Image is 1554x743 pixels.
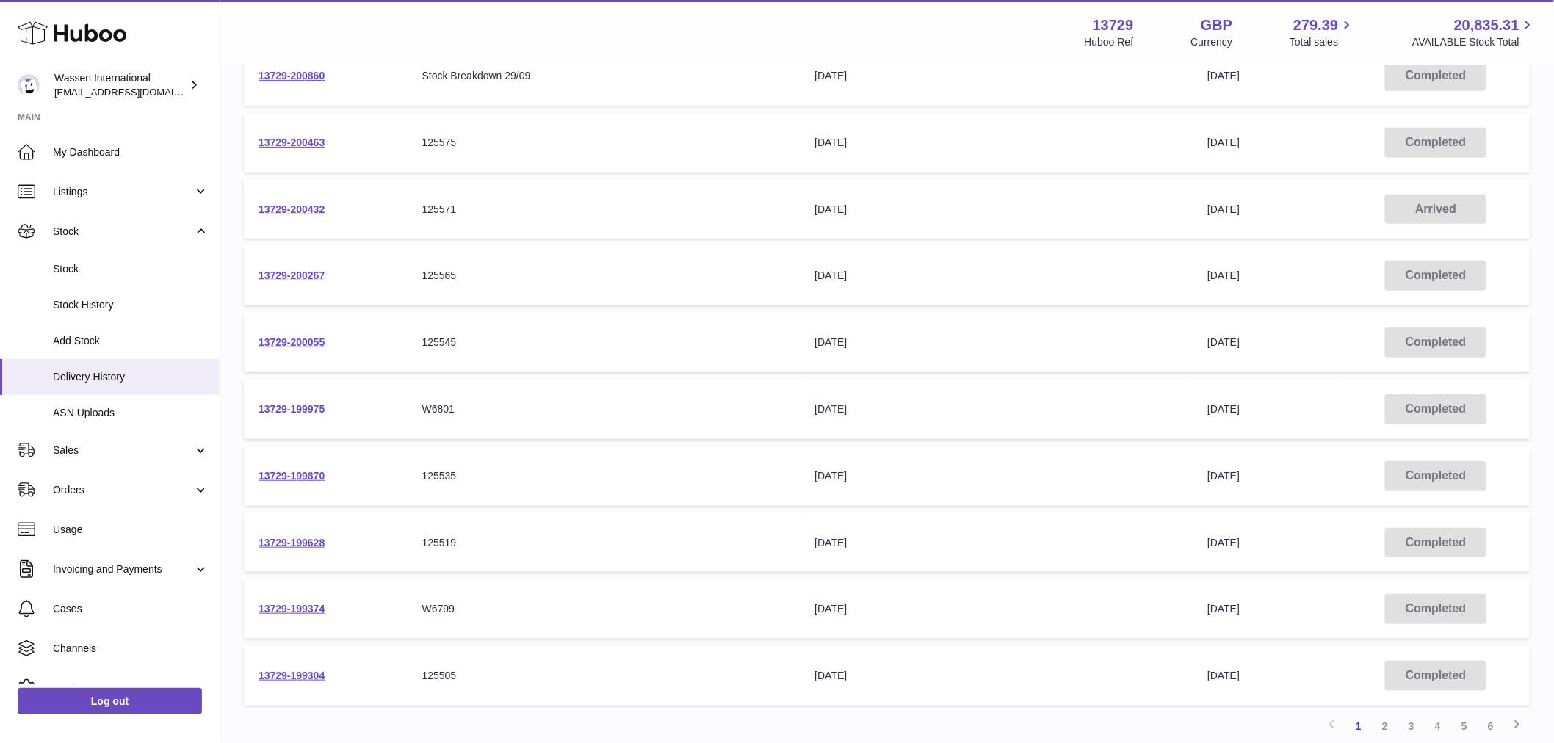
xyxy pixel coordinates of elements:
a: 1 [1345,713,1372,739]
a: 3 [1398,713,1425,739]
div: [DATE] [814,203,1178,217]
span: 279.39 [1293,15,1338,35]
a: 13729-200432 [259,203,325,215]
a: 4 [1425,713,1451,739]
span: [DATE] [1207,537,1240,548]
a: 13729-200860 [259,70,325,81]
a: Log out [18,688,202,714]
a: 5 [1451,713,1478,739]
a: 13729-199975 [259,403,325,415]
span: Total sales [1290,35,1355,49]
div: [DATE] [814,336,1178,349]
div: [DATE] [814,402,1178,416]
span: [DATE] [1207,603,1240,615]
strong: GBP [1201,15,1232,35]
span: [DATE] [1207,70,1240,81]
a: 20,835.31 AVAILABLE Stock Total [1412,15,1536,49]
span: [DATE] [1207,203,1240,215]
span: Invoicing and Payments [53,562,193,576]
div: 125505 [422,669,786,683]
div: 125535 [422,469,786,483]
a: 13729-199870 [259,470,325,482]
span: Settings [53,681,209,695]
span: AVAILABLE Stock Total [1412,35,1536,49]
a: 6 [1478,713,1504,739]
div: 125565 [422,269,786,283]
span: Delivery History [53,370,209,384]
span: Usage [53,523,209,537]
div: 125545 [422,336,786,349]
a: 13729-200463 [259,137,325,148]
img: internationalsupplychain@wassen.com [18,74,40,96]
a: 13729-200055 [259,336,325,348]
span: Add Stock [53,334,209,348]
span: [DATE] [1207,470,1240,482]
div: 125571 [422,203,786,217]
span: My Dashboard [53,145,209,159]
div: [DATE] [814,602,1178,616]
div: [DATE] [814,469,1178,483]
span: ASN Uploads [53,406,209,420]
span: [DATE] [1207,137,1240,148]
span: Stock History [53,298,209,312]
span: Cases [53,602,209,616]
div: [DATE] [814,536,1178,550]
span: [DATE] [1207,336,1240,348]
a: 2 [1372,713,1398,739]
div: Huboo Ref [1085,35,1134,49]
span: [DATE] [1207,403,1240,415]
a: 13729-199628 [259,537,325,548]
div: W6801 [422,402,786,416]
a: 13729-199374 [259,603,325,615]
div: 125519 [422,536,786,550]
span: [EMAIL_ADDRESS][DOMAIN_NAME] [54,86,216,98]
span: Stock [53,262,209,276]
span: [DATE] [1207,670,1240,681]
span: Orders [53,483,193,497]
div: [DATE] [814,269,1178,283]
div: Stock Breakdown 29/09 [422,69,786,83]
span: Sales [53,443,193,457]
div: [DATE] [814,69,1178,83]
div: Currency [1191,35,1233,49]
strong: 13729 [1093,15,1134,35]
span: Stock [53,225,193,239]
span: Listings [53,185,193,199]
a: 13729-199304 [259,670,325,681]
div: [DATE] [814,136,1178,150]
span: 20,835.31 [1454,15,1519,35]
span: Channels [53,642,209,656]
div: 125575 [422,136,786,150]
span: [DATE] [1207,269,1240,281]
a: 279.39 Total sales [1290,15,1355,49]
div: Wassen International [54,71,187,99]
div: [DATE] [814,669,1178,683]
a: 13729-200267 [259,269,325,281]
div: W6799 [422,602,786,616]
